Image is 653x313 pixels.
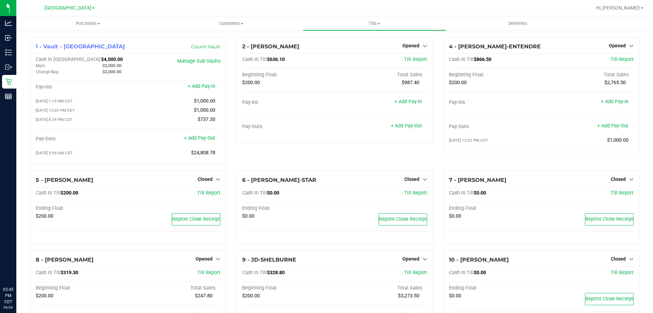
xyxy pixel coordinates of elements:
[36,84,128,90] div: Pay-Ins
[172,213,220,225] button: Reprint Close Receipt
[36,136,128,142] div: Pay-Outs
[5,49,12,56] inline-svg: Inventory
[3,286,13,305] p: 03:45 PM CDT
[36,270,61,276] span: Cash In Till
[601,99,629,105] a: + Add Pay-In
[449,99,541,106] div: Pay-Ins
[611,256,626,262] span: Closed
[449,80,467,85] span: $200.00
[36,256,94,263] span: 8 - [PERSON_NAME]
[303,20,446,27] span: Tills
[36,99,72,104] span: [DATE] 1:19 PM CDT
[609,43,626,48] span: Opened
[402,43,419,48] span: Opened
[197,190,220,196] a: Till Report
[596,5,640,11] span: Hi, [PERSON_NAME]!
[198,116,215,122] span: $737.30
[499,20,536,27] span: Deliveries
[610,270,634,276] a: Till Report
[379,213,427,225] button: Reprint Close Receipt
[611,176,626,182] span: Closed
[36,108,75,113] span: [DATE] 12:02 PM CDT
[36,117,72,122] span: [DATE] 8:34 PM CDT
[5,20,12,27] inline-svg: Analytics
[242,57,267,62] span: Cash In Till
[242,190,267,196] span: Cash In Till
[585,213,634,225] button: Reprint Close Receipt
[36,213,53,219] span: $200.00
[36,63,46,68] span: Main:
[303,16,446,31] a: Tills
[446,16,589,31] a: Deliveries
[36,177,93,183] span: 5 - [PERSON_NAME]
[242,72,335,78] div: Beginning Float
[585,293,634,305] button: Reprint Close Receipt
[474,270,486,276] span: $0.00
[197,270,220,276] a: Till Report
[5,64,12,71] inline-svg: Outbound
[45,5,91,11] span: [GEOGRAPHIC_DATA]
[391,123,422,129] a: + Add Pay-Out
[36,57,101,62] span: Cash In [GEOGRAPHIC_DATA]:
[36,190,61,196] span: Cash In Till
[607,137,629,143] span: $1,000.00
[102,69,121,74] span: $2,000.00
[404,190,427,196] span: Till Report
[585,216,633,222] span: Reprint Close Receipt
[242,293,260,299] span: $200.00
[449,57,474,62] span: Cash In Till
[188,83,215,89] a: + Add Pay-In
[449,205,541,212] div: Ending Float
[5,93,12,100] inline-svg: Reports
[184,135,215,141] a: + Add Pay-Out
[267,270,285,276] span: $328.80
[177,58,220,64] a: Manage Sub-Vaults
[194,107,215,113] span: $1,000.00
[195,293,213,299] span: $247.80
[449,256,509,263] span: 10 - [PERSON_NAME]
[267,57,285,62] span: $636.10
[16,16,160,31] a: Purchases
[474,57,491,62] span: $866.50
[449,177,506,183] span: 7 - [PERSON_NAME]
[36,151,73,155] span: [DATE] 9:08 AM CDT
[242,213,254,219] span: $0.00
[160,16,303,31] a: Customers
[196,256,213,262] span: Opened
[36,293,53,299] span: $200.00
[128,285,221,291] div: Total Sales
[61,190,78,196] span: $200.00
[242,99,335,106] div: Pay-Ins
[395,99,422,105] a: + Add Pay-In
[610,57,634,62] a: Till Report
[198,176,213,182] span: Closed
[449,190,474,196] span: Cash In Till
[36,205,128,212] div: Ending Float
[242,285,335,291] div: Beginning Float
[449,293,461,299] span: $0.00
[402,256,419,262] span: Opened
[398,293,419,299] span: $3,273.50
[102,63,121,68] span: $2,000.00
[242,124,335,130] div: Pay-Outs
[242,256,296,263] span: 9 - JD-SHELBURNE
[191,150,215,156] span: $24,808.78
[172,216,220,222] span: Reprint Close Receipt
[242,205,335,212] div: Ending Float
[449,213,461,219] span: $0.00
[101,57,123,62] span: $4,000.00
[194,98,215,104] span: $1,000.00
[404,57,427,62] a: Till Report
[474,190,486,196] span: $0.00
[5,34,12,41] inline-svg: Inbound
[402,80,419,85] span: $987.40
[610,190,634,196] span: Till Report
[242,177,316,183] span: 6 - [PERSON_NAME]-STAR
[36,285,128,291] div: Beginning Float
[3,305,13,310] p: 09/26
[404,270,427,276] a: Till Report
